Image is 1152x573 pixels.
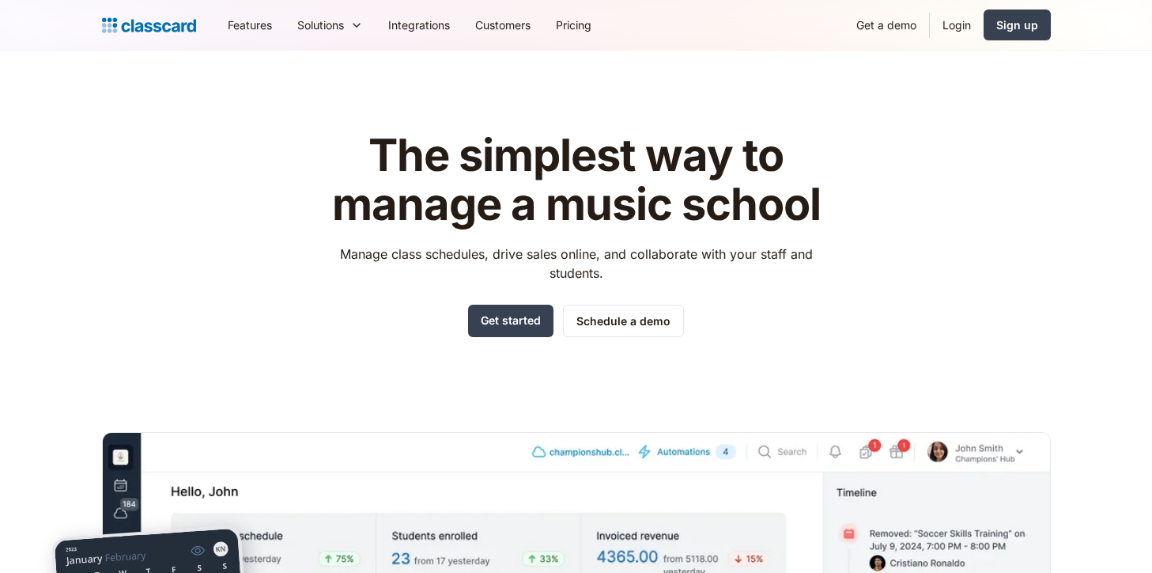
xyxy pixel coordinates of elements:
div: Sign up [996,17,1038,33]
a: Login [930,7,984,43]
a: Get started [468,305,553,337]
a: Integrations [376,7,463,43]
a: Get a demo [844,7,929,43]
a: home [102,14,196,36]
div: Solutions [297,17,344,33]
div: Solutions [285,7,376,43]
h1: The simplest way to manage a music school [325,131,827,229]
a: Features [215,7,285,43]
a: Sign up [984,9,1051,40]
p: Manage class schedules, drive sales online, and collaborate with your staff and students. [325,245,827,283]
a: Customers [463,7,543,43]
a: Schedule a demo [563,305,684,337]
a: Pricing [543,7,604,43]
